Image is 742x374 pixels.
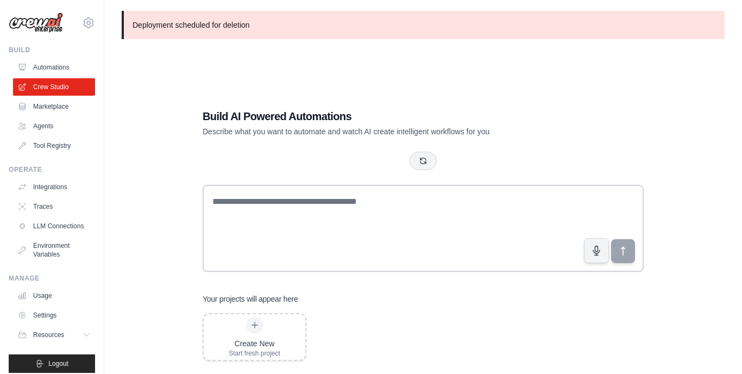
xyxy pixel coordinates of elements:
[9,46,95,54] div: Build
[229,349,280,358] div: Start fresh project
[13,307,95,324] a: Settings
[13,178,95,196] a: Integrations
[13,78,95,96] a: Crew Studio
[203,126,568,137] p: Describe what you want to automate and watch AI create intelligent workflows for you
[9,13,63,33] img: Logo
[9,354,95,373] button: Logout
[13,137,95,154] a: Tool Registry
[13,217,95,235] a: LLM Connections
[584,238,609,263] button: Click to speak your automation idea
[122,11,725,39] p: Deployment scheduled for deletion
[203,109,568,124] h1: Build AI Powered Automations
[13,287,95,304] a: Usage
[13,326,95,344] button: Resources
[13,237,95,263] a: Environment Variables
[48,359,68,368] span: Logout
[9,274,95,283] div: Manage
[13,59,95,76] a: Automations
[410,152,437,170] button: Get new suggestions
[33,331,64,339] span: Resources
[13,198,95,215] a: Traces
[13,117,95,135] a: Agents
[203,294,298,304] h3: Your projects will appear here
[9,165,95,174] div: Operate
[13,98,95,115] a: Marketplace
[229,338,280,349] div: Create New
